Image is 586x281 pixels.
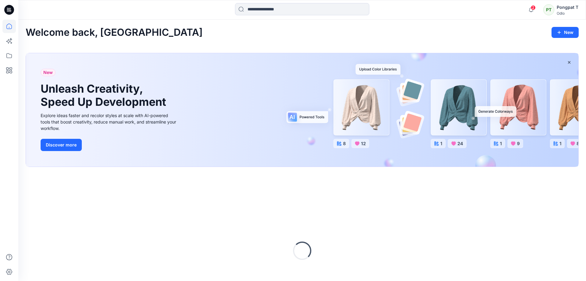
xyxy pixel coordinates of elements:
[26,27,203,38] h2: Welcome back, [GEOGRAPHIC_DATA]
[41,139,178,151] a: Discover more
[41,82,169,109] h1: Unleash Creativity, Speed Up Development
[41,112,178,131] div: Explore ideas faster and recolor styles at scale with AI-powered tools that boost creativity, red...
[531,5,536,10] span: 2
[43,69,53,76] span: New
[552,27,579,38] button: New
[543,4,554,15] div: PT
[557,4,578,11] div: Pongpat T
[41,139,82,151] button: Discover more
[557,11,578,16] div: Odlo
